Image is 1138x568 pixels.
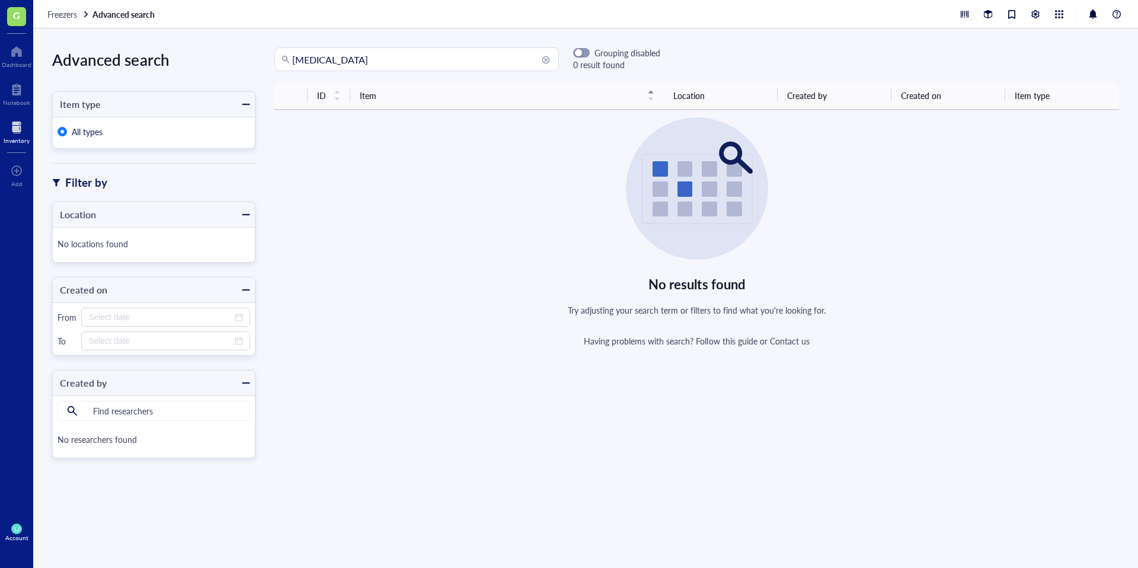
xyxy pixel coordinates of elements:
th: Location [664,82,778,110]
div: Inventory [4,137,30,144]
a: Freezers [47,9,90,20]
div: Location [53,206,96,223]
div: Filter by [65,174,107,191]
span: G [13,8,20,23]
div: To [57,336,76,346]
img: Empty state [626,117,768,260]
div: Advanced search [52,47,255,72]
th: Item type [1005,82,1119,110]
div: No results found [648,274,745,294]
a: Notebook [3,80,30,106]
div: Dashboard [2,61,31,68]
span: All types [72,126,103,138]
div: Created on [53,282,107,298]
span: Item [360,89,640,102]
div: Account [5,534,28,541]
span: LJ [14,525,20,532]
a: Dashboard [2,42,31,68]
div: Try adjusting your search term or filters to find what you're looking for. [568,304,826,317]
th: Created on [891,82,1005,110]
input: Select date [88,334,232,347]
th: Created by [778,82,891,110]
a: Advanced search [92,9,157,20]
div: Grouping disabled [594,47,660,58]
a: Contact us [770,335,810,347]
span: ID [317,89,327,102]
div: Notebook [3,99,30,106]
th: Item [350,82,664,110]
div: Having problems with search? or [584,336,810,346]
div: Created by [53,375,107,391]
div: From [57,312,76,323]
div: 0 result found [573,58,660,71]
a: Inventory [4,118,30,144]
div: No locations found [57,232,250,257]
a: Follow this guide [696,335,757,347]
span: Freezers [47,8,77,20]
input: Select date [88,311,232,324]
div: Add [11,180,23,187]
div: Item type [53,96,101,113]
th: ID [308,82,350,110]
div: No researchers found [57,428,250,453]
